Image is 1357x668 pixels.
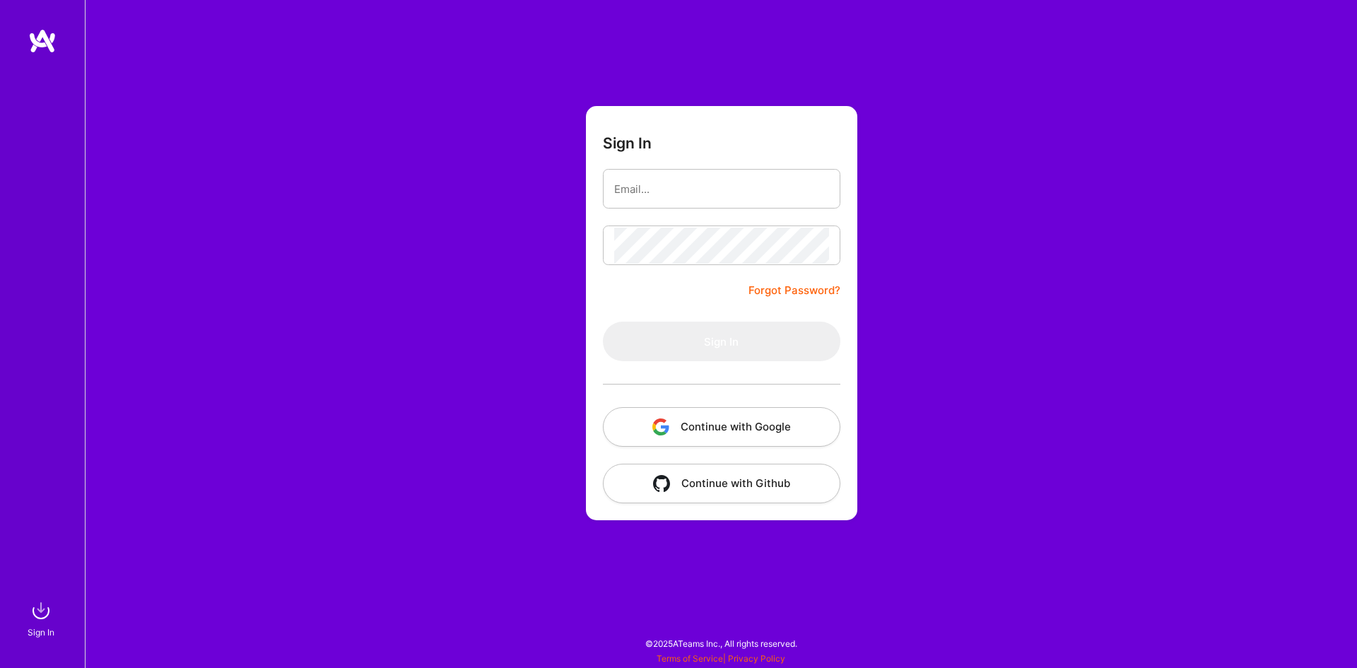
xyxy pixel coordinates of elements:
[603,464,840,503] button: Continue with Github
[728,653,785,664] a: Privacy Policy
[28,625,54,640] div: Sign In
[653,475,670,492] img: icon
[603,322,840,361] button: Sign In
[657,653,785,664] span: |
[603,134,652,152] h3: Sign In
[614,171,829,207] input: Email...
[30,597,55,640] a: sign inSign In
[603,407,840,447] button: Continue with Google
[657,653,723,664] a: Terms of Service
[28,28,57,54] img: logo
[652,418,669,435] img: icon
[748,282,840,299] a: Forgot Password?
[85,626,1357,661] div: © 2025 ATeams Inc., All rights reserved.
[27,597,55,625] img: sign in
